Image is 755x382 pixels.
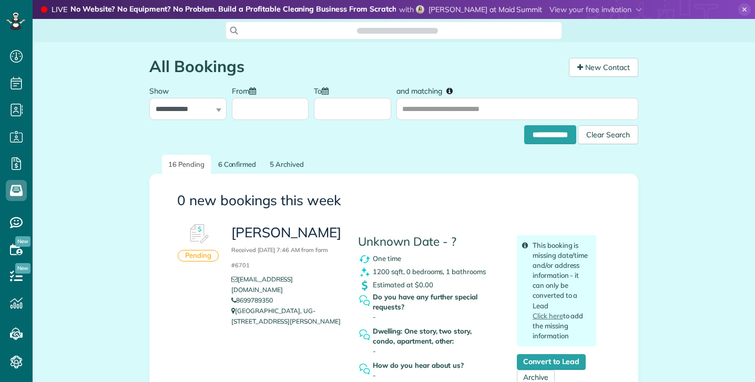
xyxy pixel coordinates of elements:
[263,155,310,174] a: 5 Archived
[569,58,638,77] a: New Contact
[358,294,371,307] img: question_symbol_icon-fa7b350da2b2fea416cef77984ae4cf4944ea5ab9e3d5925827a5d6b7129d3f6.png
[178,250,219,262] div: Pending
[358,253,371,266] img: recurrence_symbol_icon-7cc721a9f4fb8f7b0289d3d97f09a2e367b638918f1a67e51b1e7d8abe5fb8d8.png
[399,5,414,14] span: with
[373,313,376,321] span: -
[231,296,273,304] a: 8699789350
[231,225,342,270] h3: [PERSON_NAME]
[358,363,371,376] img: question_symbol_icon-fa7b350da2b2fea416cef77984ae4cf4944ea5ab9e3d5925827a5d6b7129d3f6.png
[373,254,401,263] span: One time
[231,275,293,294] a: [EMAIL_ADDRESS][DOMAIN_NAME]
[182,218,214,250] img: Booking #597349
[517,354,586,370] a: Convert to Lead
[368,25,427,36] span: Search ZenMaid…
[358,235,501,248] h4: Unknown Date - ?
[428,5,542,14] span: [PERSON_NAME] at Maid Summit
[231,306,342,327] p: [GEOGRAPHIC_DATA], UG-[STREET_ADDRESS][PERSON_NAME]
[15,236,30,247] span: New
[15,263,30,274] span: New
[416,5,424,14] img: simone-angell-d38d6165cf4f7464adf970cda7dda6472030ce6dc023127a85eb99c98c93496e.jpg
[373,360,479,370] strong: How do you hear about us?
[578,127,638,135] a: Clear Search
[373,326,479,346] strong: Dwelling: One story, two story, condo, apartment, other:
[373,280,433,289] span: Estimated at $0.00
[517,235,596,346] div: This booking is missing date/time and/or address information - it can only be converted to a Lead...
[162,155,211,174] a: 16 Pending
[578,125,638,144] div: Clear Search
[212,155,263,174] a: 6 Confirmed
[231,246,328,269] small: Received [DATE] 7:46 AM from form #6701
[373,267,486,276] span: 1200 sqft, 0 bedrooms, 1 bathrooms
[373,347,376,355] span: -
[373,292,479,312] strong: Do you have any further special requests?
[232,81,261,100] label: From
[314,81,334,100] label: To
[358,279,371,292] img: dollar_symbol_icon-bd8a6898b2649ec353a9eba708ae97d8d7348bddd7d2aed9b7e4bf5abd9f4af5.png
[149,58,561,75] h1: All Bookings
[396,81,460,100] label: and matching
[70,4,396,15] strong: No Website? No Equipment? No Problem. Build a Profitable Cleaning Business From Scratch
[358,328,371,341] img: question_symbol_icon-fa7b350da2b2fea416cef77984ae4cf4944ea5ab9e3d5925827a5d6b7129d3f6.png
[358,266,371,279] img: clean_symbol_icon-dd072f8366c07ea3eb8378bb991ecd12595f4b76d916a6f83395f9468ae6ecae.png
[373,371,376,379] span: -
[177,193,610,208] h3: 0 new bookings this week
[533,311,563,320] a: Click here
